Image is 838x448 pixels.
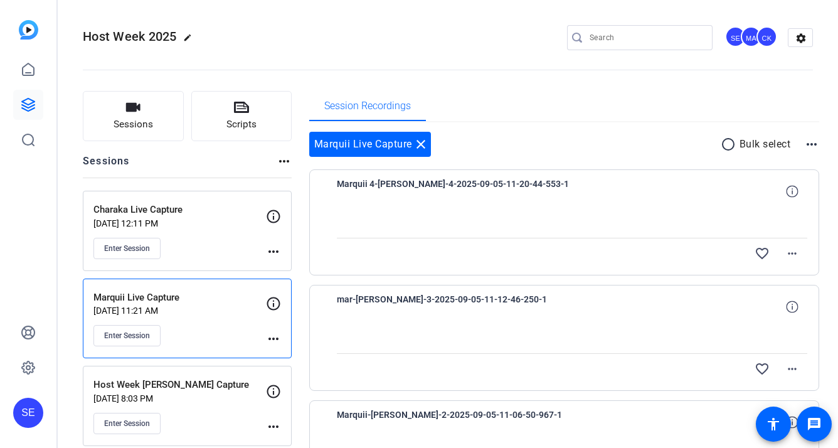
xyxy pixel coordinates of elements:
mat-icon: more_horiz [785,246,800,261]
img: blue-gradient.svg [19,20,38,40]
h2: Sessions [83,154,130,178]
div: SE [13,398,43,428]
mat-icon: settings [788,29,814,48]
span: Host Week 2025 [83,29,177,44]
button: Scripts [191,91,292,141]
span: Enter Session [104,419,150,429]
button: Enter Session [93,325,161,346]
span: Enter Session [104,243,150,253]
mat-icon: favorite_border [755,246,770,261]
div: CK [756,26,777,47]
mat-icon: more_horiz [266,244,281,259]
button: Sessions [83,91,184,141]
input: Search [590,30,703,45]
span: Marquii-[PERSON_NAME]-2-2025-09-05-11-06-50-967-1 [337,407,569,437]
mat-icon: more_horiz [804,137,819,152]
mat-icon: radio_button_unchecked [721,137,740,152]
p: Charaka Live Capture [93,203,266,217]
span: Enter Session [104,331,150,341]
mat-icon: more_horiz [785,361,800,376]
mat-icon: close [413,137,428,152]
button: Enter Session [93,413,161,434]
span: mar-[PERSON_NAME]-3-2025-09-05-11-12-46-250-1 [337,292,569,322]
div: SE [725,26,746,47]
p: [DATE] 11:21 AM [93,306,266,316]
mat-icon: favorite_border [755,361,770,376]
ngx-avatar: Shelby Eden [725,26,747,48]
mat-icon: more_horiz [266,419,281,434]
span: Session Recordings [324,101,411,111]
span: Marquii 4-[PERSON_NAME]-4-2025-09-05-11-20-44-553-1 [337,176,569,206]
p: [DATE] 8:03 PM [93,393,266,403]
span: Scripts [226,117,257,132]
span: Sessions [114,117,153,132]
ngx-avatar: Melissa Abe [741,26,763,48]
p: [DATE] 12:11 PM [93,218,266,228]
mat-icon: more_horiz [266,331,281,346]
p: Host Week [PERSON_NAME] Capture [93,378,266,392]
button: Enter Session [93,238,161,259]
div: Marquii Live Capture [309,132,431,157]
p: Marquii Live Capture [93,291,266,305]
mat-icon: message [807,417,822,432]
mat-icon: accessibility [766,417,781,432]
div: MA [741,26,761,47]
mat-icon: edit [183,33,198,48]
p: Bulk select [740,137,791,152]
ngx-avatar: Caroline Kissell [756,26,778,48]
mat-icon: more_horiz [277,154,292,169]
